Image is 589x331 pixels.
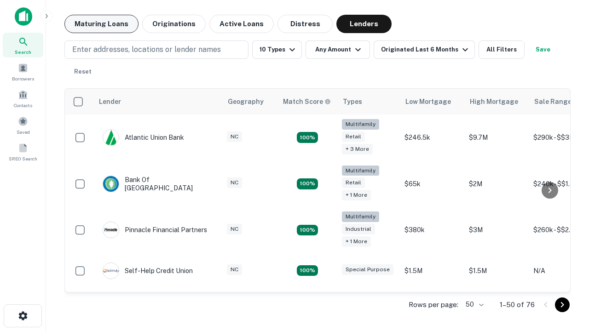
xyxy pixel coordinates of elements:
div: + 1 more [342,236,371,247]
p: Enter addresses, locations or lender names [72,44,221,55]
img: picture [103,263,119,279]
div: Multifamily [342,119,379,130]
div: Originated Last 6 Months [381,44,471,55]
th: Low Mortgage [400,89,464,114]
button: Save your search to get updates of matches that match your search criteria. [528,40,558,59]
div: Types [343,96,362,107]
button: All Filters [479,40,525,59]
div: Matching Properties: 11, hasApolloMatch: undefined [297,265,318,276]
img: picture [103,222,119,238]
div: Retail [342,177,365,188]
div: Capitalize uses an advanced AI algorithm to match your search with the best lender. The match sco... [283,97,331,107]
div: Low Mortgage [405,96,451,107]
td: $1.5M [464,253,529,288]
button: Go to next page [555,297,570,312]
div: Special Purpose [342,264,393,275]
div: Matching Properties: 17, hasApolloMatch: undefined [297,178,318,189]
div: NC [227,264,242,275]
div: + 1 more [342,190,371,200]
div: High Mortgage [470,96,518,107]
button: Distress [277,15,333,33]
button: 10 Types [252,40,302,59]
iframe: Chat Widget [543,257,589,302]
a: Borrowers [3,59,43,84]
span: SREO Search [9,155,37,162]
h6: Match Score [283,97,329,107]
div: Lender [99,96,121,107]
a: Contacts [3,86,43,111]
th: Lender [93,89,222,114]
td: $380k [400,207,464,253]
button: Enter addresses, locations or lender names [64,40,248,59]
td: $2M [464,161,529,207]
div: NC [227,131,242,142]
div: Multifamily [342,211,379,222]
div: NC [227,224,242,234]
div: Retail [342,131,365,142]
div: Multifamily [342,165,379,176]
button: Originations [142,15,206,33]
div: Pinnacle Financial Partners [103,222,207,238]
button: Lenders [336,15,392,33]
th: Capitalize uses an advanced AI algorithm to match your search with the best lender. The match sco... [277,89,337,114]
td: $3M [464,207,529,253]
button: Any Amount [306,40,370,59]
img: picture [103,176,119,192]
span: Contacts [14,102,32,109]
button: Active Loans [209,15,274,33]
p: 1–50 of 76 [500,299,535,310]
div: Matching Properties: 10, hasApolloMatch: undefined [297,132,318,143]
div: Geography [228,96,264,107]
a: Search [3,33,43,57]
div: Self-help Credit Union [103,263,193,279]
div: Atlantic Union Bank [103,129,184,146]
button: Originated Last 6 Months [374,40,475,59]
div: NC [227,177,242,188]
td: $9.7M [464,114,529,161]
td: $246.5k [400,114,464,161]
a: SREO Search [3,139,43,164]
div: Industrial [342,224,375,234]
div: Sale Range [534,96,572,107]
a: Saved [3,113,43,137]
th: Types [337,89,400,114]
span: Saved [17,128,30,136]
div: + 3 more [342,144,373,154]
td: $65k [400,161,464,207]
img: picture [103,130,119,145]
button: Reset [68,63,98,81]
img: capitalize-icon.png [15,7,32,26]
div: Bank Of [GEOGRAPHIC_DATA] [103,176,213,192]
td: $1.5M [400,253,464,288]
div: Matching Properties: 14, hasApolloMatch: undefined [297,225,318,236]
th: Geography [222,89,277,114]
p: Rows per page: [409,299,458,310]
span: Borrowers [12,75,34,82]
button: Maturing Loans [64,15,139,33]
span: Search [15,48,31,56]
div: 50 [462,298,485,311]
th: High Mortgage [464,89,529,114]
